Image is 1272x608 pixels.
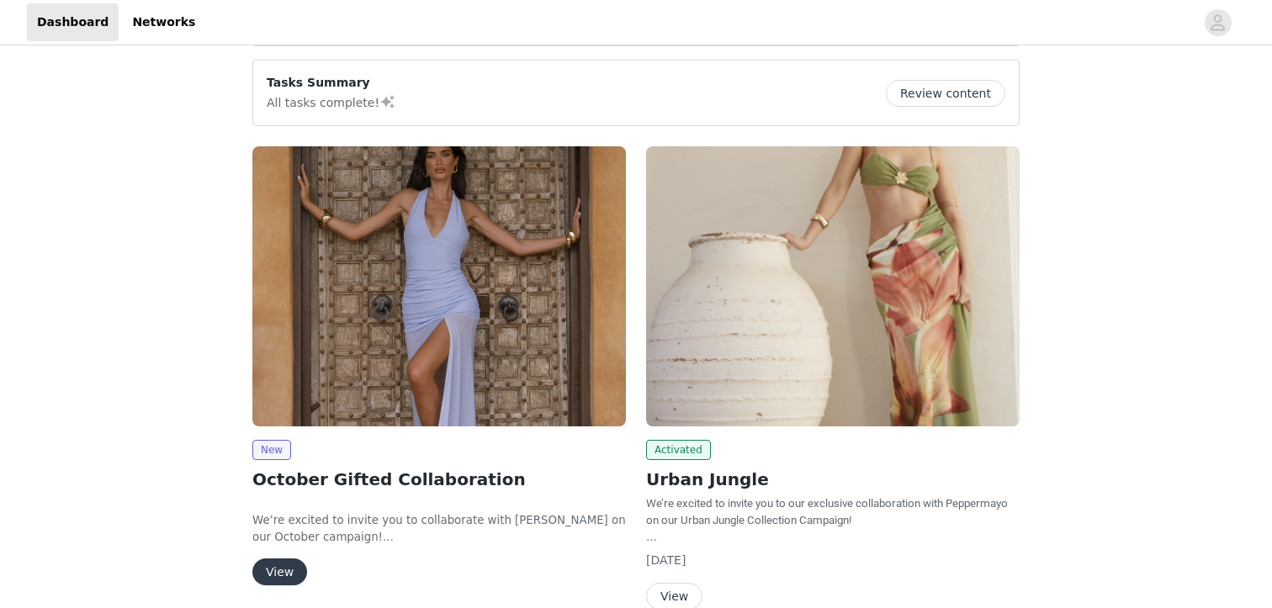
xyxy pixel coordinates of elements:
[122,3,205,41] a: Networks
[252,467,626,492] h2: October Gifted Collaboration
[267,92,396,112] p: All tasks complete!
[646,467,1020,492] h2: Urban Jungle
[252,440,291,460] span: New
[646,440,711,460] span: Activated
[252,558,307,585] button: View
[252,514,626,543] span: We’re excited to invite you to collaborate with [PERSON_NAME] on our October campaign!
[646,553,686,567] span: [DATE]
[252,566,307,579] a: View
[1210,9,1226,36] div: avatar
[646,590,702,603] a: View
[27,3,119,41] a: Dashboard
[267,74,396,92] p: Tasks Summary
[886,80,1005,107] button: Review content
[646,146,1020,426] img: Peppermayo AUS
[646,497,1008,526] span: We’re excited to invite you to our exclusive collaboration with Peppermayo on our Urban Jungle Co...
[252,146,626,426] img: Peppermayo EU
